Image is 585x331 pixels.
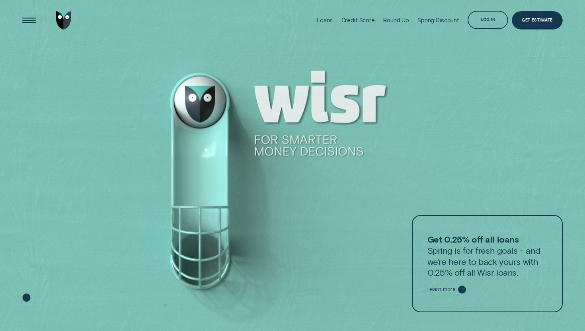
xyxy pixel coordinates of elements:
[56,11,71,29] img: Wisr
[512,11,563,29] a: Get Estimate
[427,286,456,293] span: Learn more
[20,11,38,29] button: Open Menu
[341,17,375,24] div: Credit Score
[412,215,563,312] a: Get 0.25% off all loansSpring is for fresh goals - and we’re here to back yours with 0.25% off al...
[317,17,333,24] div: Loans
[468,11,508,29] button: Log in
[427,234,548,278] p: Spring is for fresh goals - and we’re here to back yours with 0.25% off all Wisr loans.
[417,17,459,24] div: Spring Discount
[383,17,409,24] div: Round Up
[427,234,519,245] strong: Get 0.25% off all loans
